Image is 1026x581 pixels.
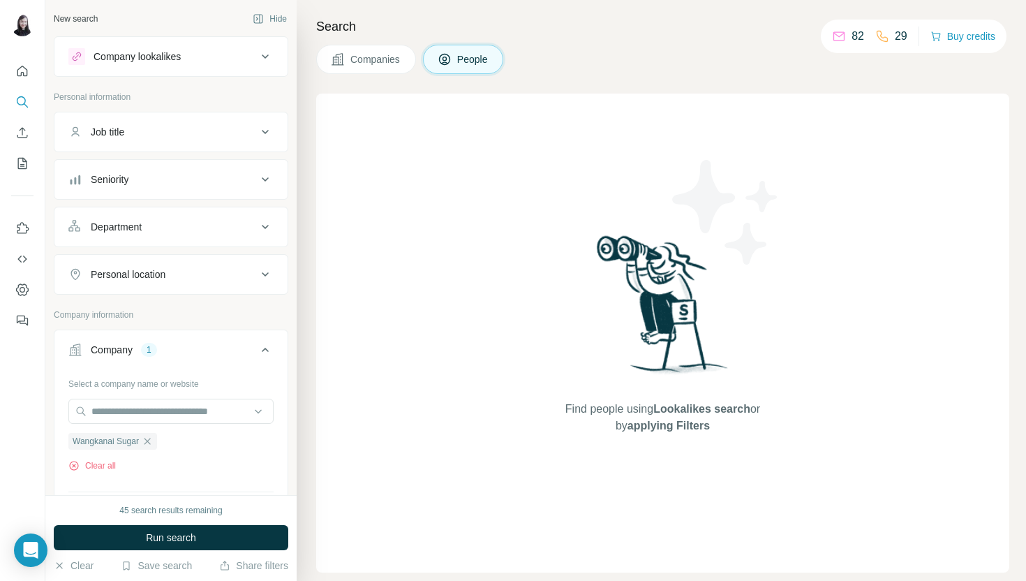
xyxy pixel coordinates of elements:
[219,559,288,573] button: Share filters
[653,403,750,415] span: Lookalikes search
[73,435,139,448] span: Wangkanai Sugar
[54,91,288,103] p: Personal information
[91,172,128,186] div: Seniority
[94,50,181,64] div: Company lookalikes
[350,52,401,66] span: Companies
[68,372,274,390] div: Select a company name or website
[14,534,47,567] div: Open Intercom Messenger
[243,8,297,29] button: Hide
[54,525,288,550] button: Run search
[11,89,34,115] button: Search
[11,216,34,241] button: Use Surfe on LinkedIn
[91,343,133,357] div: Company
[930,27,995,46] button: Buy credits
[54,210,288,244] button: Department
[11,277,34,302] button: Dashboard
[54,333,288,372] button: Company1
[852,28,864,45] p: 82
[54,309,288,321] p: Company information
[146,531,196,545] span: Run search
[54,13,98,25] div: New search
[91,125,124,139] div: Job title
[11,247,34,272] button: Use Surfe API
[895,28,907,45] p: 29
[663,149,789,275] img: Surfe Illustration - Stars
[91,267,165,281] div: Personal location
[54,115,288,149] button: Job title
[627,420,710,432] span: applying Filters
[54,258,288,291] button: Personal location
[11,14,34,36] img: Avatar
[141,344,157,356] div: 1
[590,232,736,388] img: Surfe Illustration - Woman searching with binoculars
[11,308,34,333] button: Feedback
[54,40,288,73] button: Company lookalikes
[119,504,222,517] div: 45 search results remaining
[121,559,192,573] button: Save search
[91,220,142,234] div: Department
[11,120,34,145] button: Enrich CSV
[68,459,116,472] button: Clear all
[316,17,1009,36] h4: Search
[54,559,94,573] button: Clear
[54,163,288,196] button: Seniority
[551,401,774,434] span: Find people using or by
[457,52,489,66] span: People
[11,59,34,84] button: Quick start
[11,151,34,176] button: My lists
